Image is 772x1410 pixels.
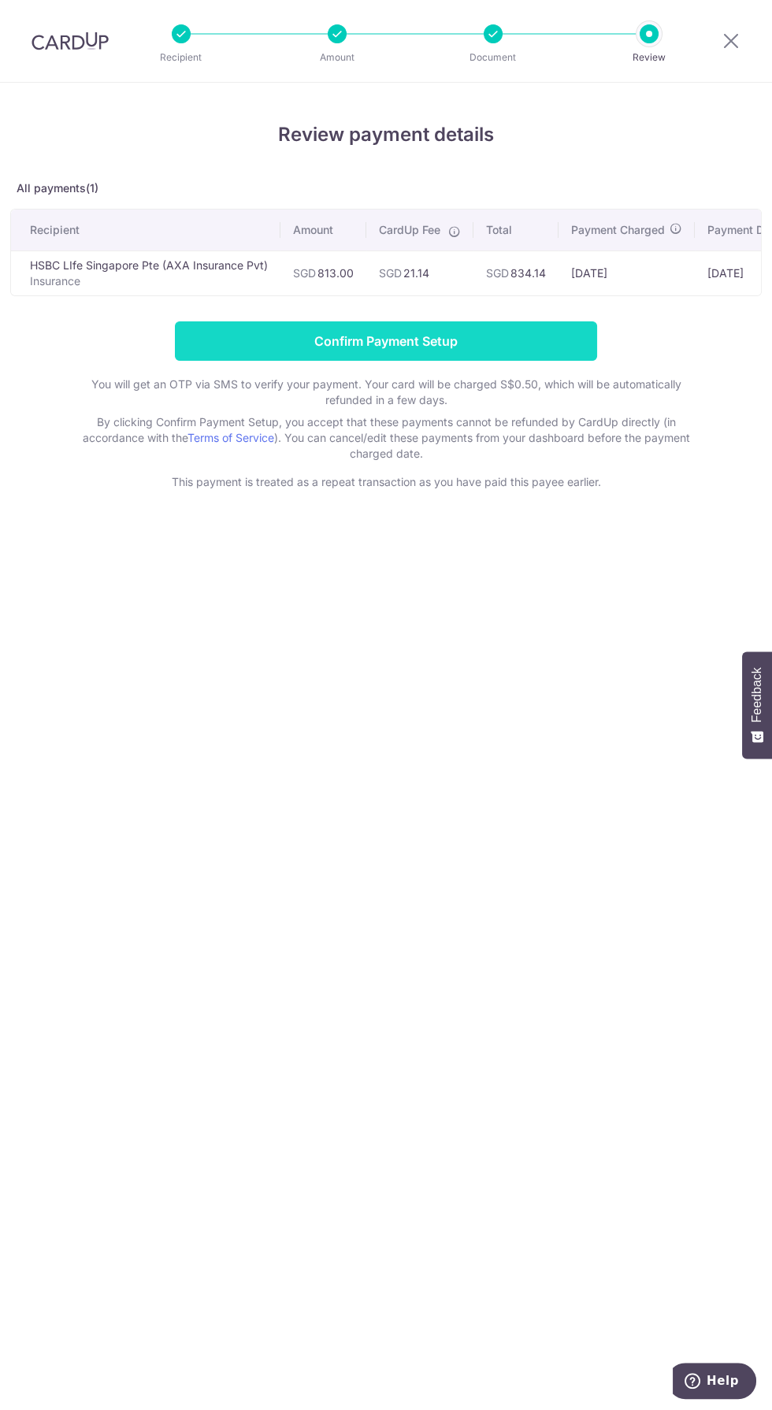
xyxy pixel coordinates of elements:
[379,266,402,280] span: SGD
[137,50,225,65] p: Recipient
[473,250,559,295] td: 834.14
[187,431,274,444] a: Terms of Service
[473,210,559,250] th: Total
[71,474,701,490] p: This payment is treated as a repeat transaction as you have paid this payee earlier.
[750,667,764,722] span: Feedback
[30,273,268,289] p: Insurance
[11,250,280,295] td: HSBC LIfe Singapore Pte (AXA Insurance Pvt)
[280,210,366,250] th: Amount
[175,321,597,361] input: Confirm Payment Setup
[10,121,762,149] h4: Review payment details
[10,180,762,196] p: All payments(1)
[293,50,381,65] p: Amount
[379,222,440,238] span: CardUp Fee
[293,266,316,280] span: SGD
[11,210,280,250] th: Recipient
[571,222,665,238] span: Payment Charged
[673,1363,756,1402] iframe: Opens a widget where you can find more information
[559,250,695,295] td: [DATE]
[449,50,537,65] p: Document
[32,32,109,50] img: CardUp
[71,377,701,408] p: You will get an OTP via SMS to verify your payment. Your card will be charged S$0.50, which will ...
[366,250,473,295] td: 21.14
[486,266,509,280] span: SGD
[742,651,772,759] button: Feedback - Show survey
[71,414,701,462] p: By clicking Confirm Payment Setup, you accept that these payments cannot be refunded by CardUp di...
[280,250,366,295] td: 813.00
[605,50,693,65] p: Review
